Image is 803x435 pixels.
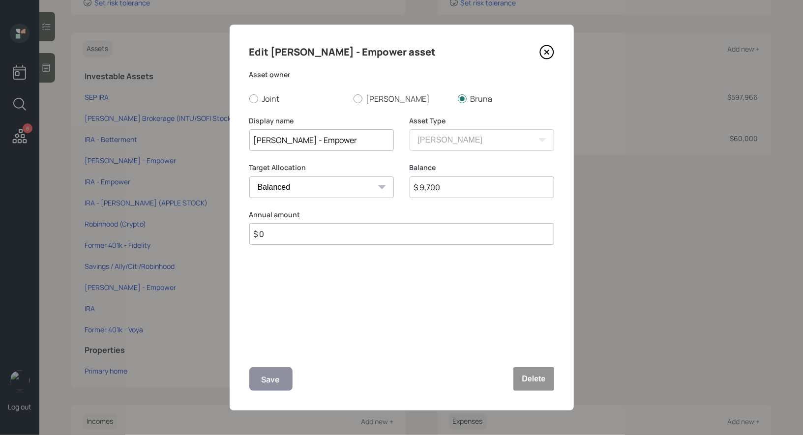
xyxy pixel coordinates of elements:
label: Bruna [458,93,554,104]
label: Annual amount [249,210,554,220]
label: Display name [249,116,394,126]
div: Save [262,373,280,386]
label: [PERSON_NAME] [354,93,450,104]
h4: Edit [PERSON_NAME] - Empower asset [249,44,436,60]
label: Balance [410,163,554,173]
button: Save [249,367,293,391]
label: Target Allocation [249,163,394,173]
label: Asset owner [249,70,554,80]
label: Asset Type [410,116,554,126]
button: Delete [513,367,554,391]
label: Joint [249,93,346,104]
